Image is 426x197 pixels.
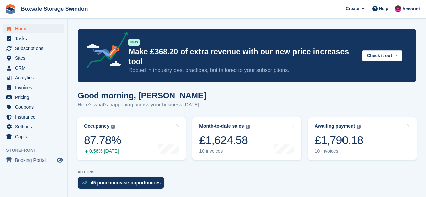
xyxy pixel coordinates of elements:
[18,3,90,15] a: Boxsafe Storage Swindon
[78,91,206,100] h1: Good morning, [PERSON_NAME]
[15,63,55,73] span: CRM
[78,170,416,174] p: ACTIONS
[3,73,64,82] a: menu
[246,125,250,129] img: icon-info-grey-7440780725fd019a000dd9b08b2336e03edf1995a4989e88bcd33f0948082b44.svg
[81,32,128,71] img: price-adjustments-announcement-icon-8257ccfd72463d97f412b2fc003d46551f7dbcb40ab6d574587a9cd5c0d94...
[3,102,64,112] a: menu
[15,73,55,82] span: Analytics
[3,83,64,92] a: menu
[91,180,161,186] div: 45 price increase opportunities
[346,5,359,12] span: Create
[199,133,250,147] div: £1,624.58
[395,5,401,12] img: Philip Matthews
[84,123,109,129] div: Occupancy
[84,148,121,154] div: 0.56% [DATE]
[111,125,115,129] img: icon-info-grey-7440780725fd019a000dd9b08b2336e03edf1995a4989e88bcd33f0948082b44.svg
[3,24,64,33] a: menu
[6,147,67,154] span: Storefront
[3,34,64,43] a: menu
[78,101,206,109] p: Here's what's happening across your business [DATE]
[315,148,363,154] div: 10 invoices
[56,156,64,164] a: Preview store
[84,133,121,147] div: 87.78%
[199,148,250,154] div: 10 invoices
[3,122,64,131] a: menu
[3,93,64,102] a: menu
[15,53,55,63] span: Sites
[308,117,417,160] a: Awaiting payment £1,790.18 10 invoices
[15,93,55,102] span: Pricing
[3,53,64,63] a: menu
[15,34,55,43] span: Tasks
[15,102,55,112] span: Coupons
[15,112,55,122] span: Insurance
[78,177,167,192] a: 45 price increase opportunities
[192,117,301,160] a: Month-to-date sales £1,624.58 10 invoices
[3,44,64,53] a: menu
[15,132,55,141] span: Capital
[402,6,420,13] span: Account
[5,4,16,14] img: stora-icon-8386f47178a22dfd0bd8f6a31ec36ba5ce8667c1dd55bd0f319d3a0aa187defe.svg
[3,112,64,122] a: menu
[315,123,355,129] div: Awaiting payment
[315,133,363,147] div: £1,790.18
[82,181,87,184] img: price_increase_opportunities-93ffe204e8149a01c8c9dc8f82e8f89637d9d84a8eef4429ea346261dce0b2c0.svg
[3,63,64,73] a: menu
[128,67,357,74] p: Rooted in industry best practices, but tailored to your subscriptions.
[15,122,55,131] span: Settings
[15,24,55,33] span: Home
[77,117,186,160] a: Occupancy 87.78% 0.56% [DATE]
[379,5,388,12] span: Help
[128,47,357,67] p: Make £368.20 of extra revenue with our new price increases tool
[128,39,140,46] div: NEW
[15,44,55,53] span: Subscriptions
[15,155,55,165] span: Booking Portal
[362,50,402,61] button: Check it out →
[3,132,64,141] a: menu
[15,83,55,92] span: Invoices
[199,123,244,129] div: Month-to-date sales
[357,125,361,129] img: icon-info-grey-7440780725fd019a000dd9b08b2336e03edf1995a4989e88bcd33f0948082b44.svg
[3,155,64,165] a: menu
